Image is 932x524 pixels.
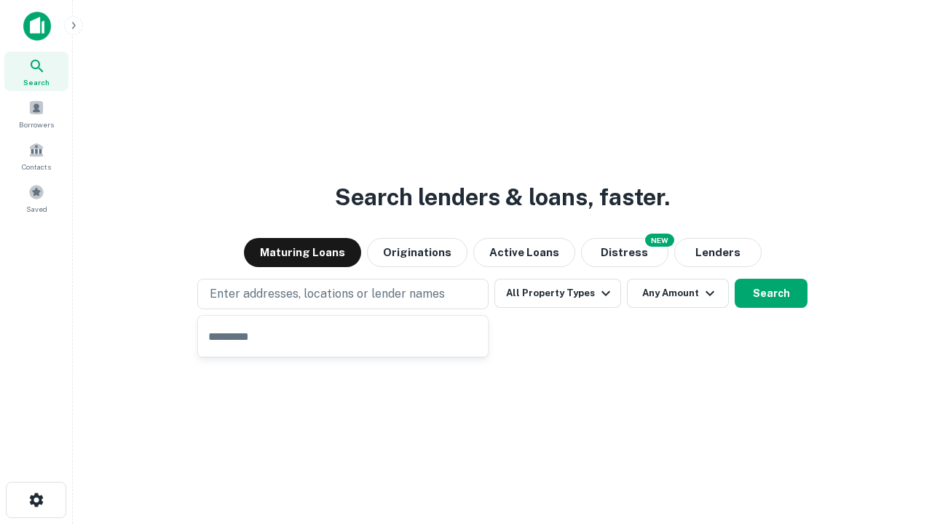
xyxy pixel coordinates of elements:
img: capitalize-icon.png [23,12,51,41]
p: Enter addresses, locations or lender names [210,285,445,303]
a: Contacts [4,136,68,175]
button: Search [735,279,807,308]
span: Contacts [22,161,51,172]
iframe: Chat Widget [859,408,932,477]
button: Any Amount [627,279,729,308]
a: Borrowers [4,94,68,133]
button: Active Loans [473,238,575,267]
button: Originations [367,238,467,267]
button: All Property Types [494,279,621,308]
span: Search [23,76,50,88]
button: Enter addresses, locations or lender names [197,279,489,309]
h3: Search lenders & loans, faster. [335,180,670,215]
a: Saved [4,178,68,218]
button: Maturing Loans [244,238,361,267]
button: Search distressed loans with lien and other non-mortgage details. [581,238,668,267]
a: Search [4,52,68,91]
span: Saved [26,203,47,215]
div: NEW [645,234,674,247]
span: Borrowers [19,119,54,130]
button: Lenders [674,238,762,267]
